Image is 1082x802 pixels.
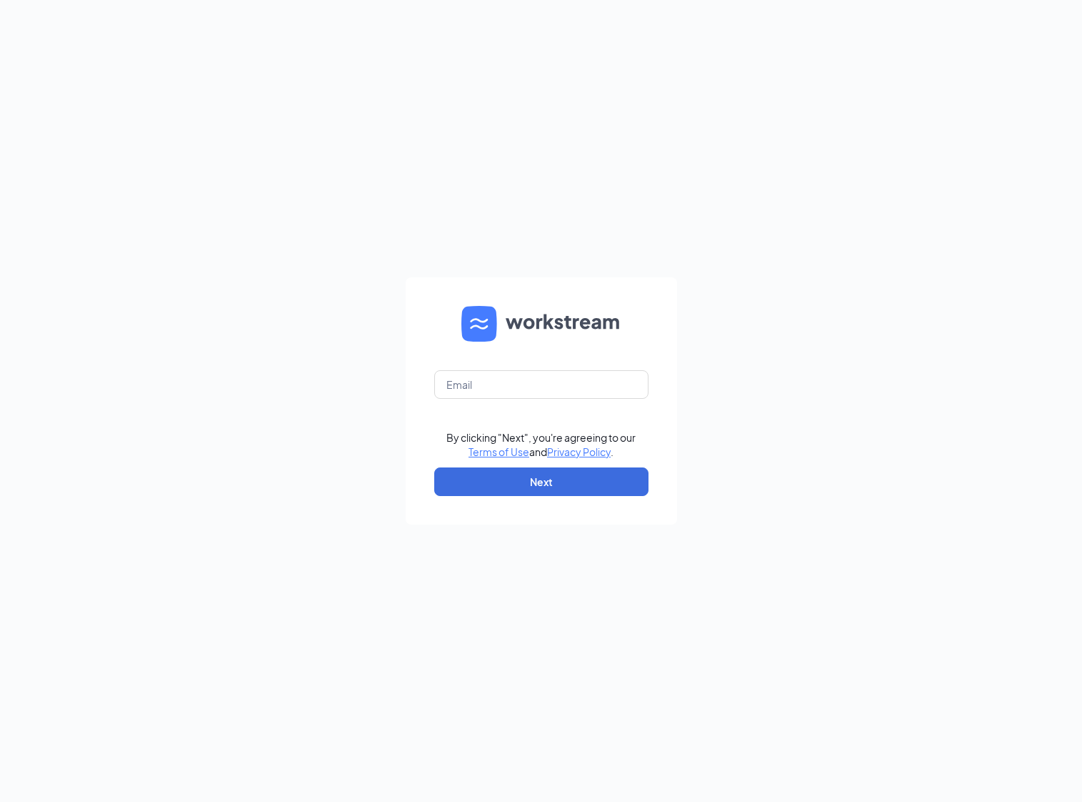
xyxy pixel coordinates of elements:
div: By clicking "Next", you're agreeing to our and . [446,430,636,459]
a: Terms of Use [469,445,529,458]
img: WS logo and Workstream text [461,306,621,342]
a: Privacy Policy [547,445,611,458]
input: Email [434,370,648,399]
button: Next [434,467,648,496]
